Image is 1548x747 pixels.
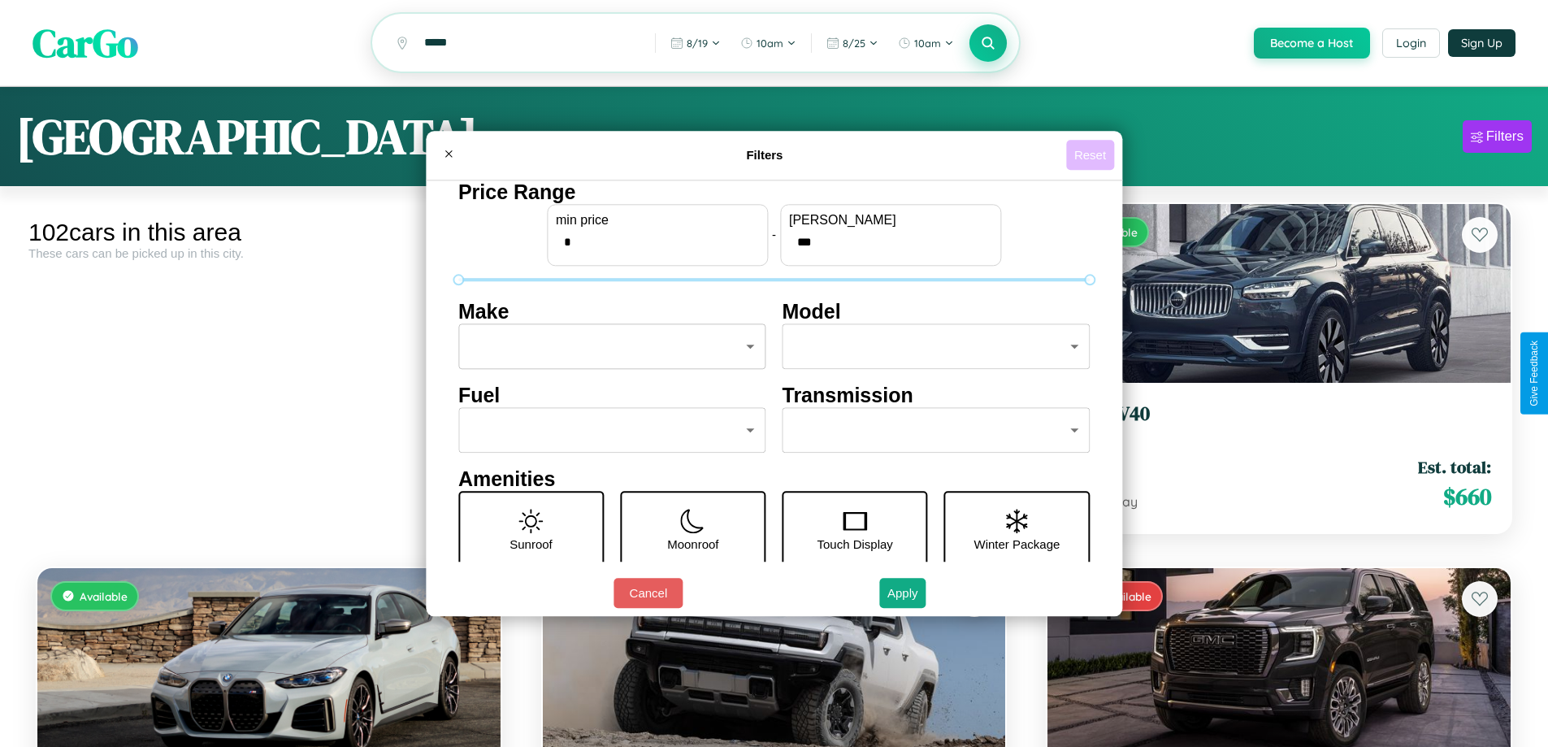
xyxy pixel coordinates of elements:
span: CarGo [33,16,138,70]
span: 10am [757,37,783,50]
span: Est. total: [1418,455,1491,479]
div: Filters [1486,128,1524,145]
h1: [GEOGRAPHIC_DATA] [16,103,478,170]
h4: Price Range [458,180,1090,204]
h4: Amenities [458,467,1090,491]
h4: Fuel [458,384,766,407]
button: Apply [879,578,926,608]
button: Filters [1463,120,1532,153]
p: Winter Package [974,533,1060,555]
h3: Volvo V40 [1067,402,1491,426]
label: [PERSON_NAME] [789,213,992,228]
span: 8 / 19 [687,37,708,50]
p: Moonroof [667,533,718,555]
button: Login [1382,28,1440,58]
button: Reset [1066,140,1114,170]
h4: Model [783,300,1091,324]
span: 8 / 25 [843,37,865,50]
button: 10am [732,30,804,56]
a: Volvo V402019 [1067,402,1491,442]
span: 10am [914,37,941,50]
h4: Make [458,300,766,324]
label: min price [556,213,759,228]
h4: Filters [463,148,1066,162]
button: 10am [890,30,962,56]
span: $ 660 [1443,480,1491,513]
div: These cars can be picked up in this city. [28,246,509,260]
button: 8/25 [818,30,887,56]
button: 8/19 [662,30,729,56]
button: Cancel [614,578,683,608]
span: Available [80,589,128,603]
p: Touch Display [817,533,892,555]
h4: Transmission [783,384,1091,407]
p: - [772,224,776,245]
p: Sunroof [509,533,553,555]
button: Sign Up [1448,29,1515,57]
div: Give Feedback [1528,341,1540,406]
button: Become a Host [1254,28,1370,59]
div: 102 cars in this area [28,219,509,246]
